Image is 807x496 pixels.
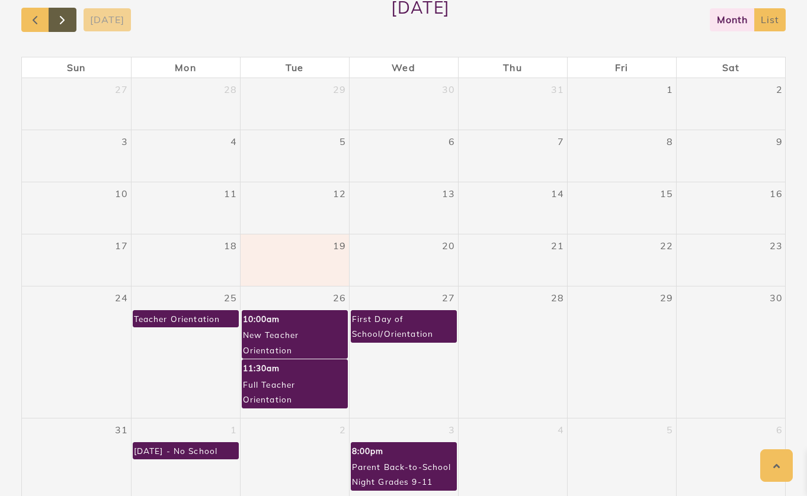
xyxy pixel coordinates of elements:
[22,182,131,234] td: August 10, 2025
[337,130,348,153] a: August 5, 2025
[567,130,676,182] td: August 8, 2025
[242,359,348,408] a: 11:30amFull Teacher Orientation
[22,78,131,130] td: July 27, 2025
[613,57,630,78] a: Friday
[172,57,198,78] a: Monday
[240,286,349,418] td: August 26, 2025
[131,182,240,234] td: August 11, 2025
[349,286,458,418] td: August 27, 2025
[228,130,239,153] a: August 4, 2025
[440,286,457,309] a: August 27, 2025
[113,418,130,441] a: August 31, 2025
[349,130,458,182] td: August 6, 2025
[22,130,131,182] td: August 3, 2025
[567,234,676,286] td: August 22, 2025
[49,8,76,32] button: Next month
[658,182,675,205] a: August 15, 2025
[774,78,785,101] a: August 2, 2025
[331,234,348,257] a: August 19, 2025
[242,311,345,327] div: 10:00am
[228,418,239,441] a: September 1, 2025
[131,234,240,286] td: August 18, 2025
[389,57,417,78] a: Wednesday
[676,78,785,130] td: August 2, 2025
[242,360,345,376] div: 11:30am
[331,182,348,205] a: August 12, 2025
[240,182,349,234] td: August 12, 2025
[458,286,567,418] td: August 28, 2025
[349,78,458,130] td: July 30, 2025
[351,459,456,490] div: Parent Back-to-School Night Grades 9-11
[133,443,219,459] div: [DATE] - No School
[349,234,458,286] td: August 20, 2025
[133,311,221,327] div: Teacher Orientation
[240,234,349,286] td: August 19, 2025
[22,286,131,418] td: August 24, 2025
[458,130,567,182] td: August 7, 2025
[240,78,349,130] td: July 29, 2025
[242,327,347,358] div: New Teacher Orientation
[240,130,349,182] td: August 5, 2025
[458,234,567,286] td: August 21, 2025
[84,8,132,31] button: [DATE]
[676,182,785,234] td: August 16, 2025
[446,418,457,441] a: September 3, 2025
[351,442,457,491] a: 8:00pmParent Back-to-School Night Grades 9-11
[440,234,457,257] a: August 20, 2025
[767,286,785,309] a: August 30, 2025
[676,286,785,418] td: August 30, 2025
[440,182,457,205] a: August 13, 2025
[22,234,131,286] td: August 17, 2025
[131,78,240,130] td: July 28, 2025
[767,182,785,205] a: August 16, 2025
[351,443,454,459] div: 8:00pm
[331,78,348,101] a: July 29, 2025
[133,310,239,327] a: Teacher Orientation
[754,8,786,31] button: list
[567,182,676,234] td: August 15, 2025
[774,130,785,153] a: August 9, 2025
[349,182,458,234] td: August 13, 2025
[131,286,240,418] td: August 25, 2025
[131,130,240,182] td: August 4, 2025
[658,234,675,257] a: August 22, 2025
[501,57,524,78] a: Thursday
[222,234,239,257] a: August 18, 2025
[720,57,742,78] a: Saturday
[222,182,239,205] a: August 11, 2025
[767,234,785,257] a: August 23, 2025
[331,286,348,309] a: August 26, 2025
[133,442,239,459] a: [DATE] - No School
[113,234,130,257] a: August 17, 2025
[113,286,130,309] a: August 24, 2025
[113,182,130,205] a: August 10, 2025
[567,286,676,418] td: August 29, 2025
[351,311,456,342] div: First Day of School/Orientation
[664,78,675,101] a: August 1, 2025
[242,310,348,359] a: 10:00amNew Teacher Orientation
[664,130,675,153] a: August 8, 2025
[283,57,306,78] a: Tuesday
[351,310,457,343] a: First Day of School/Orientation
[676,130,785,182] td: August 9, 2025
[549,182,566,205] a: August 14, 2025
[222,78,239,101] a: July 28, 2025
[567,78,676,130] td: August 1, 2025
[658,286,675,309] a: August 29, 2025
[65,57,88,78] a: Sunday
[458,182,567,234] td: August 14, 2025
[21,8,49,32] button: Previous month
[337,418,348,441] a: September 2, 2025
[676,234,785,286] td: August 23, 2025
[549,78,566,101] a: July 31, 2025
[549,286,566,309] a: August 28, 2025
[458,78,567,130] td: July 31, 2025
[113,78,130,101] a: July 27, 2025
[710,8,754,31] button: month
[119,130,130,153] a: August 3, 2025
[555,130,566,153] a: August 7, 2025
[774,418,785,441] a: September 6, 2025
[242,376,347,408] div: Full Teacher Orientation
[440,78,457,101] a: July 30, 2025
[446,130,457,153] a: August 6, 2025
